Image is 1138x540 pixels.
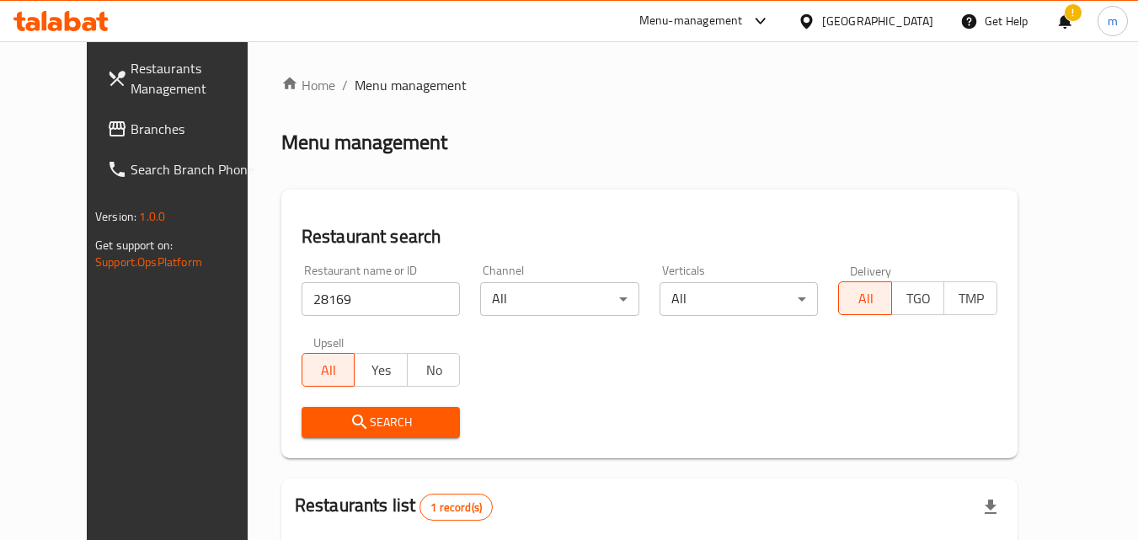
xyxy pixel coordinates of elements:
[131,58,264,99] span: Restaurants Management
[139,206,165,227] span: 1.0.0
[302,407,461,438] button: Search
[419,494,493,521] div: Total records count
[281,75,335,95] a: Home
[943,281,997,315] button: TMP
[93,149,277,190] a: Search Branch Phone
[480,282,639,316] div: All
[302,353,355,387] button: All
[846,286,885,311] span: All
[951,286,991,311] span: TMP
[838,281,892,315] button: All
[850,265,892,276] label: Delivery
[420,500,492,516] span: 1 record(s)
[354,353,408,387] button: Yes
[315,412,447,433] span: Search
[295,493,493,521] h2: Restaurants list
[93,109,277,149] a: Branches
[302,282,461,316] input: Search for restaurant name or ID..
[131,159,264,179] span: Search Branch Phone
[95,251,202,273] a: Support.OpsPlatform
[407,353,461,387] button: No
[1108,12,1118,30] span: m
[95,206,136,227] span: Version:
[891,281,945,315] button: TGO
[302,224,997,249] h2: Restaurant search
[281,129,447,156] h2: Menu management
[309,358,349,382] span: All
[95,234,173,256] span: Get support on:
[281,75,1018,95] nav: breadcrumb
[313,336,345,348] label: Upsell
[355,75,467,95] span: Menu management
[899,286,938,311] span: TGO
[414,358,454,382] span: No
[342,75,348,95] li: /
[639,11,743,31] div: Menu-management
[660,282,819,316] div: All
[361,358,401,382] span: Yes
[822,12,933,30] div: [GEOGRAPHIC_DATA]
[93,48,277,109] a: Restaurants Management
[131,119,264,139] span: Branches
[970,487,1011,527] div: Export file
